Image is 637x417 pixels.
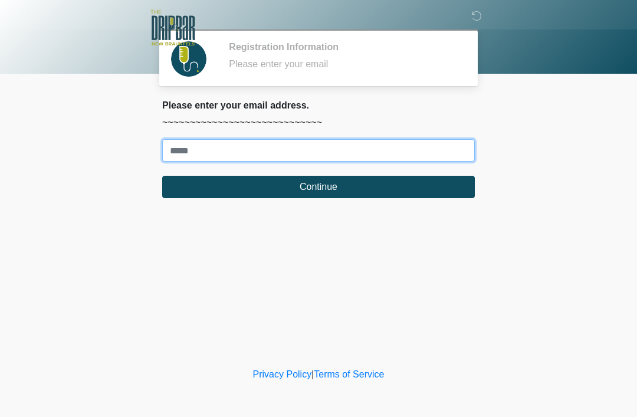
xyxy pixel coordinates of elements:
button: Continue [162,176,475,198]
p: ~~~~~~~~~~~~~~~~~~~~~~~~~~~~~ [162,116,475,130]
img: The DRIPBaR - New Braunfels Logo [150,9,195,47]
a: | [311,369,314,379]
a: Terms of Service [314,369,384,379]
h2: Please enter your email address. [162,100,475,111]
div: Please enter your email [229,57,457,71]
img: Agent Avatar [171,41,206,77]
a: Privacy Policy [253,369,312,379]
